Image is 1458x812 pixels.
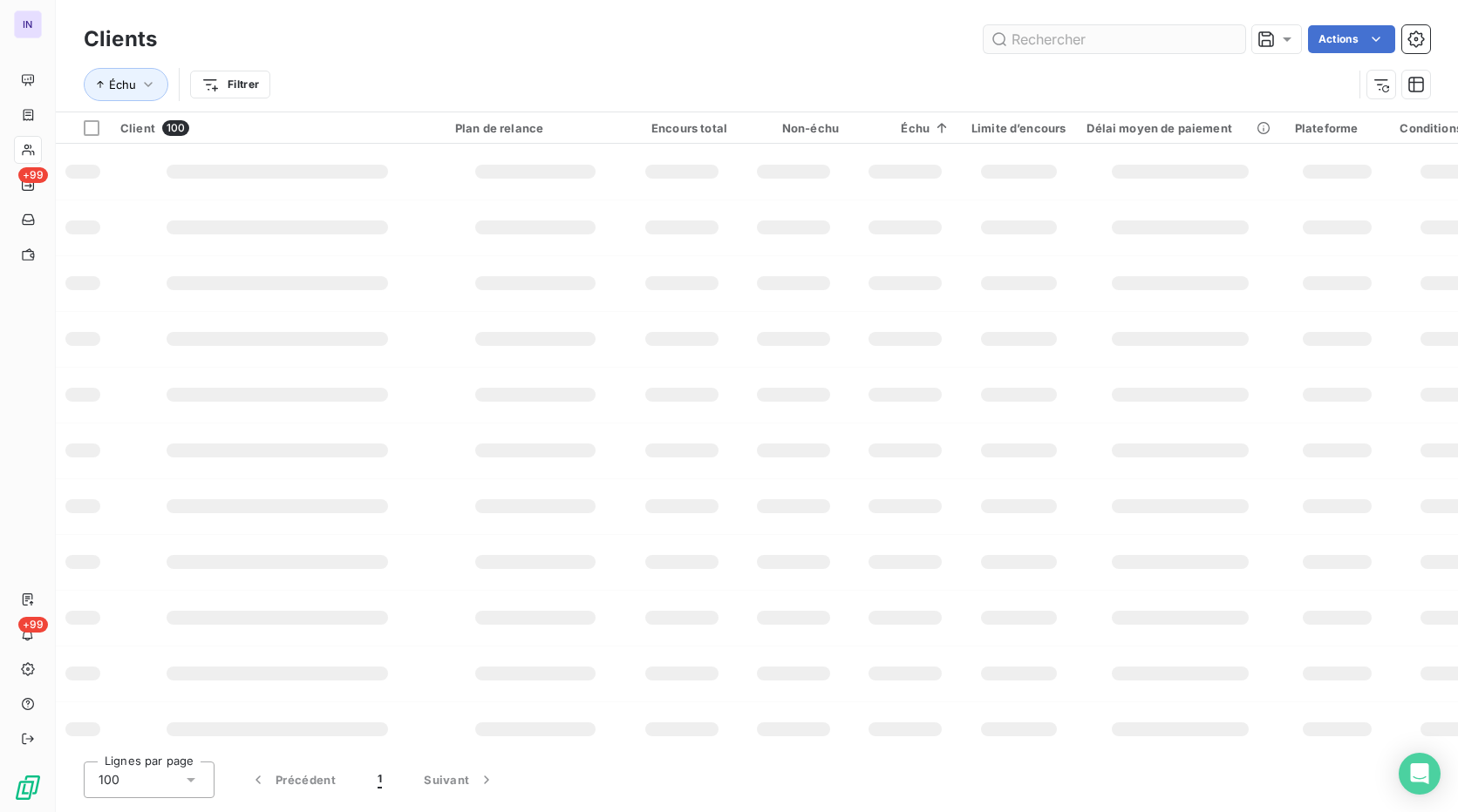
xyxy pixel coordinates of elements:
[357,761,403,798] button: 1
[99,771,119,788] span: 100
[18,617,48,633] span: +99
[120,121,155,135] span: Client
[984,25,1245,53] input: Rechercher
[14,774,42,802] img: Logo LeanPay
[1308,25,1395,53] button: Actions
[109,78,136,91] span: Échu
[637,121,727,135] div: Encours total
[84,24,157,55] h3: Clients
[1295,121,1380,135] div: Plateforme
[455,121,616,135] div: Plan de relance
[14,10,42,38] div: IN
[1399,753,1441,795] div: Open Intercom Messenger
[403,761,516,798] button: Suivant
[748,121,839,135] div: Non-échu
[18,167,48,183] span: +99
[190,71,270,98] button: Filtrer
[971,121,1066,135] div: Limite d’encours
[162,120,189,136] span: 100
[378,771,382,788] span: 1
[1087,121,1273,135] div: Délai moyen de paiement
[228,761,357,798] button: Précédent
[860,121,950,135] div: Échu
[14,171,41,199] a: +99
[84,68,168,101] button: Échu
